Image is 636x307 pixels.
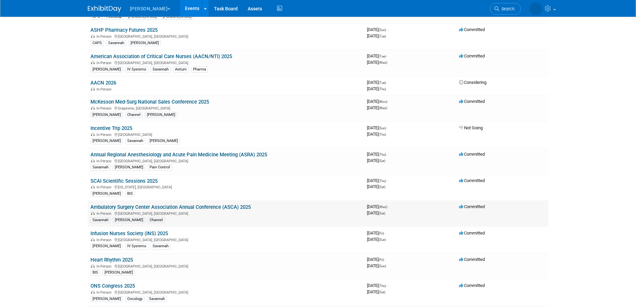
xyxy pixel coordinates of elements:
[113,164,145,170] div: [PERSON_NAME]
[113,217,145,223] div: [PERSON_NAME]
[145,112,177,118] div: [PERSON_NAME]
[459,80,486,85] span: Considering
[379,106,387,110] span: (Wed)
[387,27,388,32] span: -
[379,126,386,130] span: (Sun)
[90,138,123,144] div: [PERSON_NAME]
[367,27,388,32] span: [DATE]
[148,217,165,223] div: Channel
[367,283,388,288] span: [DATE]
[90,27,158,33] a: ASHP Pharmacy Futures 2025
[173,66,189,72] div: Avitum
[96,264,114,269] span: In-Person
[96,211,114,216] span: In-Person
[367,132,386,137] span: [DATE]
[90,112,123,118] div: [PERSON_NAME]
[379,232,384,235] span: (Fri)
[96,87,114,92] span: In-Person
[367,53,388,58] span: [DATE]
[96,61,114,65] span: In-Person
[459,178,485,183] span: Committed
[91,264,95,268] img: In-Person Event
[367,125,388,130] span: [DATE]
[367,237,386,242] span: [DATE]
[367,263,386,268] span: [DATE]
[379,284,386,288] span: (Thu)
[91,238,95,241] img: In-Person Event
[388,99,389,104] span: -
[91,185,95,188] img: In-Person Event
[90,237,362,242] div: [GEOGRAPHIC_DATA], [GEOGRAPHIC_DATA]
[90,184,362,189] div: [US_STATE], [GEOGRAPHIC_DATA]
[379,159,385,163] span: (Sat)
[90,270,100,276] div: BIS
[96,185,114,189] span: In-Person
[90,204,251,210] a: Ambulatory Surgery Center Association Annual Conference (ASCA) 2025
[147,296,167,302] div: Savannah
[148,164,172,170] div: Pain Control
[490,3,521,15] a: Search
[125,243,148,249] div: IV Systems
[367,99,389,104] span: [DATE]
[90,125,132,131] a: Incentive Trip 2025
[91,106,95,110] img: In-Person Event
[387,283,388,288] span: -
[379,153,386,156] span: (Thu)
[90,178,158,184] a: SCAI Scientific Sessions 2025
[379,185,385,189] span: (Sat)
[96,133,114,137] span: In-Person
[367,184,385,189] span: [DATE]
[379,81,386,85] span: (Tue)
[90,217,111,223] div: Savannah
[191,66,208,72] div: Pharma
[90,33,362,39] div: [GEOGRAPHIC_DATA], [GEOGRAPHIC_DATA]
[459,283,485,288] span: Committed
[91,61,95,64] img: In-Person Event
[459,257,485,262] span: Committed
[96,238,114,242] span: In-Person
[125,112,143,118] div: Channel
[367,158,385,163] span: [DATE]
[379,179,386,183] span: (Thu)
[388,204,389,209] span: -
[387,80,388,85] span: -
[129,40,161,46] div: [PERSON_NAME]
[379,133,386,136] span: (Thu)
[91,87,95,91] img: In-Person Event
[379,61,387,64] span: (Wed)
[379,264,386,268] span: (Sun)
[96,106,114,111] span: In-Person
[125,296,145,302] div: Oncology
[387,53,388,58] span: -
[379,28,386,32] span: (Sun)
[90,263,362,269] div: [GEOGRAPHIC_DATA], [GEOGRAPHIC_DATA]
[459,204,485,209] span: Committed
[90,99,209,105] a: McKesson Med-Surg National Sales Conference 2025
[459,53,485,58] span: Committed
[367,204,389,209] span: [DATE]
[90,53,232,59] a: American Association of Critical Care Nurses (AACN/NTI) 2025
[91,34,95,38] img: In-Person Event
[96,290,114,295] span: In-Person
[125,138,145,144] div: Savannah
[379,205,387,209] span: (Wed)
[90,296,123,302] div: [PERSON_NAME]
[459,27,485,32] span: Committed
[367,86,386,91] span: [DATE]
[91,159,95,162] img: In-Person Event
[90,105,362,111] div: Grapevine, [GEOGRAPHIC_DATA]
[499,6,514,11] span: Search
[379,100,387,104] span: (Mon)
[90,132,362,137] div: [GEOGRAPHIC_DATA]
[379,54,386,58] span: (Tue)
[91,133,95,136] img: In-Person Event
[106,40,126,46] div: Savannah
[379,290,385,294] span: (Sat)
[459,152,485,157] span: Committed
[367,80,388,85] span: [DATE]
[459,125,483,130] span: Not Going
[96,159,114,163] span: In-Person
[151,243,171,249] div: Savannah
[379,34,386,38] span: (Tue)
[102,270,135,276] div: [PERSON_NAME]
